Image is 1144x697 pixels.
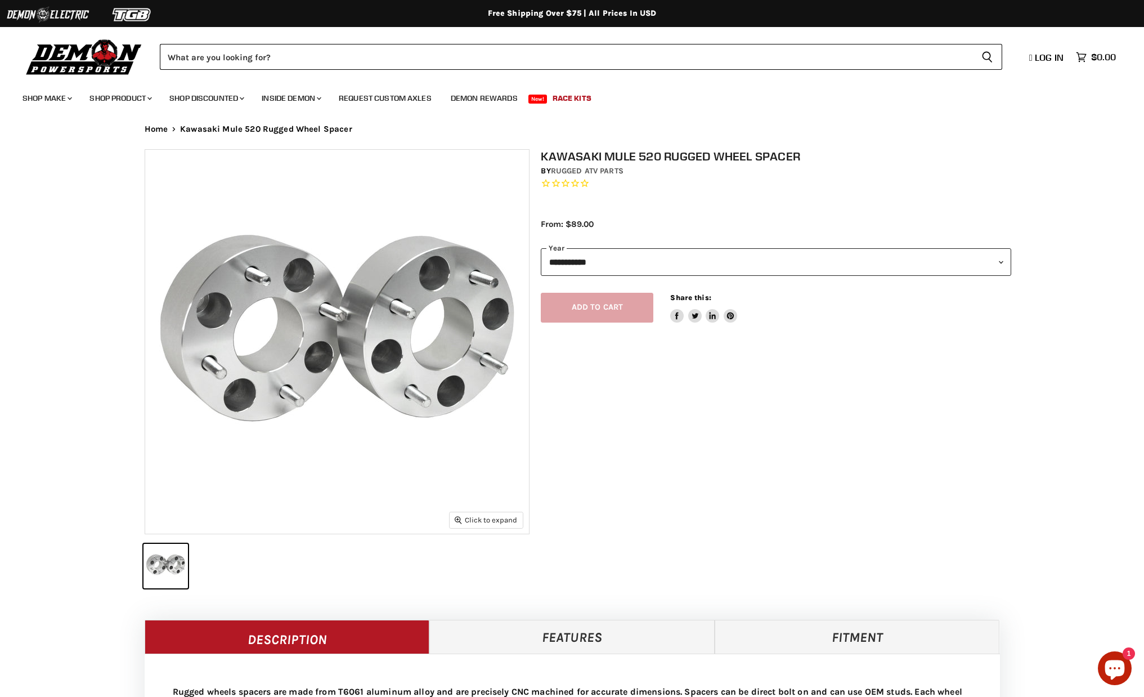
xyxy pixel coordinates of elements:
span: Kawasaki Mule 520 Rugged Wheel Spacer [180,124,352,134]
a: Fitment [715,620,1000,654]
a: Shop Product [81,87,159,110]
aside: Share this: [670,293,737,323]
ul: Main menu [14,82,1113,110]
h1: Kawasaki Mule 520 Rugged Wheel Spacer [541,149,1011,163]
a: Rugged ATV Parts [551,166,623,176]
a: Features [429,620,715,654]
img: TGB Logo 2 [90,4,174,25]
a: Race Kits [544,87,600,110]
a: Description [145,620,430,654]
span: Rated 0.0 out of 5 stars 0 reviews [541,178,1011,190]
nav: Breadcrumbs [122,124,1022,134]
a: Shop Discounted [161,87,251,110]
select: year [541,248,1011,276]
a: Inside Demon [253,87,328,110]
span: From: $89.00 [541,219,594,229]
button: Click to expand [450,512,523,528]
span: $0.00 [1091,52,1116,62]
img: Kawasaki Mule 520 Rugged Wheel Spacer [145,150,529,534]
img: Demon Powersports [23,37,146,77]
button: Search [972,44,1002,70]
span: Log in [1035,52,1064,63]
a: Home [145,124,168,134]
span: Click to expand [455,516,517,524]
a: $0.00 [1070,49,1121,65]
a: Log in [1024,52,1070,62]
span: Share this: [670,293,711,302]
span: New! [528,95,548,104]
inbox-online-store-chat: Shopify online store chat [1094,651,1135,688]
button: Kawasaki Mule 520 Rugged Wheel Spacer thumbnail [143,544,188,588]
a: Demon Rewards [442,87,526,110]
input: Search [160,44,972,70]
div: by [541,165,1011,177]
a: Request Custom Axles [330,87,440,110]
div: Free Shipping Over $75 | All Prices In USD [122,8,1022,19]
img: Demon Electric Logo 2 [6,4,90,25]
form: Product [160,44,1002,70]
a: Shop Make [14,87,79,110]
